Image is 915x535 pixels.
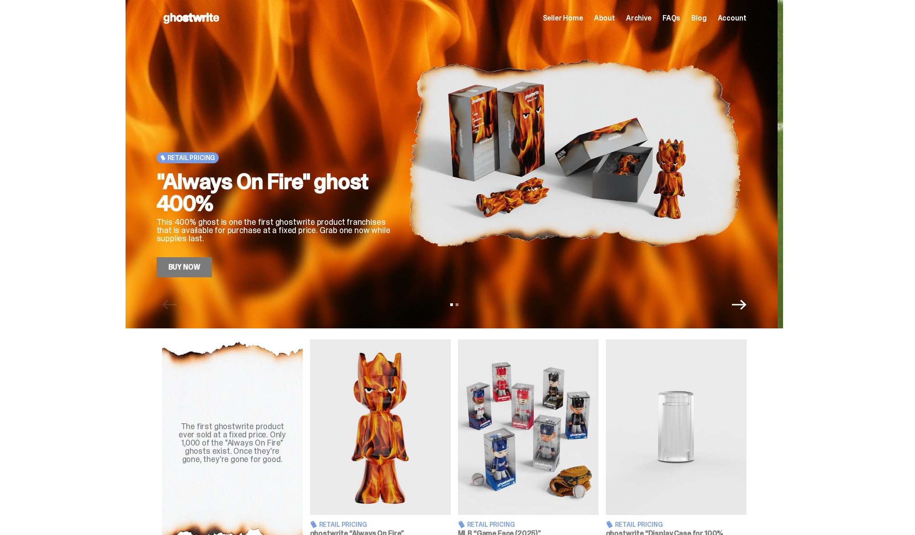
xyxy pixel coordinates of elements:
p: This 400% ghost is one the first ghostwrite product franchises that is available for purchase at ... [157,218,394,243]
a: About [594,15,615,22]
span: Retail Pricing [467,521,515,528]
span: Retail Pricing [615,521,663,528]
a: FAQs [663,15,680,22]
button: View slide 2 [456,303,458,306]
a: Seller Home [543,15,583,22]
a: Archive [626,15,652,22]
img: Game Face (2025) [458,339,599,515]
a: Account [718,15,747,22]
img: Always On Fire [310,339,451,515]
img: "Always On Fire" ghost 400% [409,28,741,277]
button: View slide 1 [450,303,453,306]
span: Retail Pricing [168,154,216,161]
h2: "Always On Fire" ghost 400% [157,171,394,214]
a: Buy Now [157,257,212,277]
span: Retail Pricing [319,521,367,528]
a: Blog [691,15,706,22]
div: The first ghostwrite product ever sold at a fixed price. Only 1,000 of the "Always On Fire" ghost... [173,422,292,463]
img: Display Case for 100% ghosts [606,339,747,515]
button: Next [732,297,747,312]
